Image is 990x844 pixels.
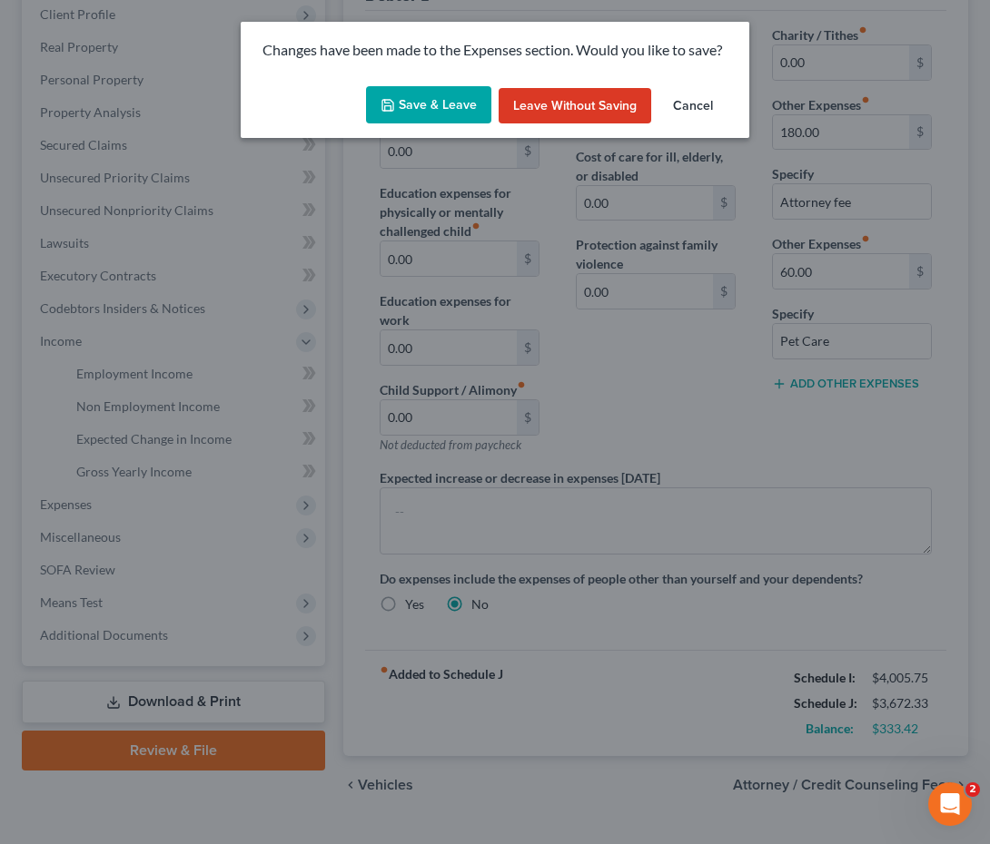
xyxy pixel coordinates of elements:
[928,782,972,826] iframe: Intercom live chat
[658,88,728,124] button: Cancel
[366,86,491,124] button: Save & Leave
[965,782,980,797] span: 2
[499,88,651,124] button: Leave without Saving
[262,40,728,61] p: Changes have been made to the Expenses section. Would you like to save?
